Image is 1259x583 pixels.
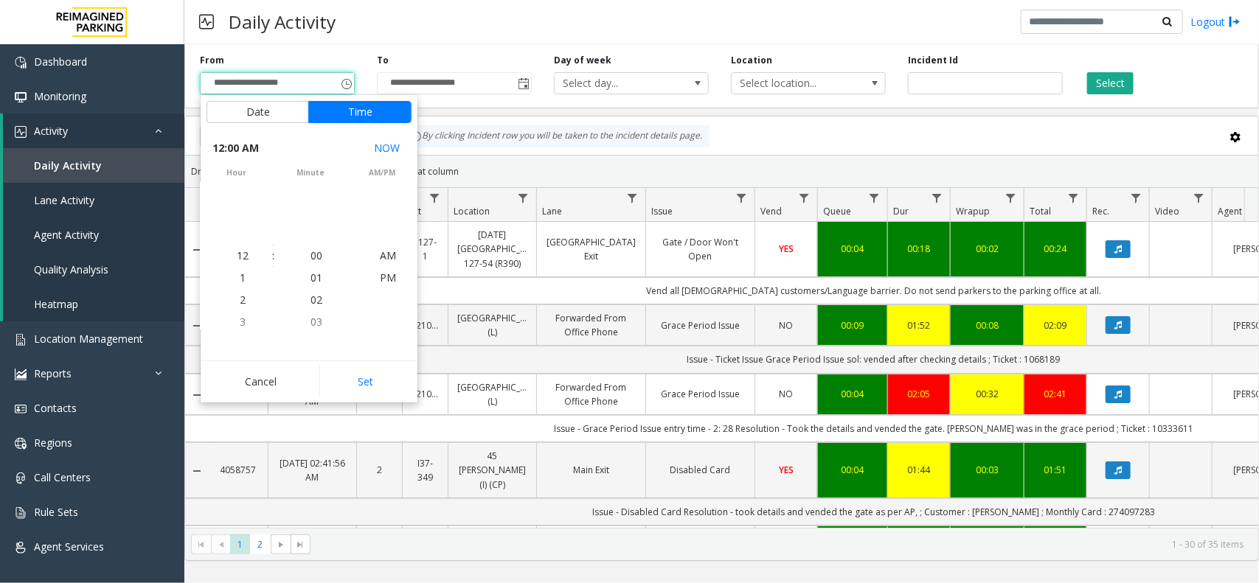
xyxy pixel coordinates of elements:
[311,248,322,262] span: 00
[403,125,710,147] div: By clicking Incident row you will be taken to the incident details page.
[546,380,637,408] a: Forwarded From Office Phone
[960,318,1015,332] a: 00:08
[366,463,393,477] a: 2
[34,262,108,276] span: Quality Analysis
[546,311,637,339] a: Forwarded From Office Phone
[34,297,78,311] span: Heatmap
[277,456,347,484] a: [DATE] 02:41:56 AM
[908,54,958,67] label: Incident Id
[960,463,1015,477] div: 00:03
[1189,188,1209,208] a: Video Filter Menu
[779,464,794,476] span: YES
[554,54,611,67] label: Day of week
[185,389,209,401] a: Collapse Details
[240,270,246,284] span: 1
[237,248,249,262] span: 12
[3,148,184,183] a: Daily Activity
[15,91,27,103] img: 'icon'
[412,235,439,263] a: R127-1
[185,244,209,256] a: Collapse Details
[897,463,941,477] div: 01:44
[3,217,184,252] a: Agent Activity
[380,270,396,284] span: PM
[827,463,878,477] a: 00:04
[185,188,1258,528] div: Data table
[960,387,1015,401] a: 00:32
[1229,14,1241,29] img: logout
[827,318,878,332] a: 00:09
[34,193,94,207] span: Lane Activity
[1064,188,1083,208] a: Total Filter Menu
[34,540,104,554] span: Agent Services
[960,242,1015,256] a: 00:02
[457,449,527,492] a: 45 [PERSON_NAME] (I) (CP)
[655,318,746,332] a: Grace Period Issue
[864,188,884,208] a: Queue Filter Menu
[651,205,673,217] span: Issue
[412,318,439,332] a: L21092801
[3,287,184,321] a: Heatmap
[827,387,878,401] div: 00:04
[34,228,99,242] span: Agent Activity
[311,270,322,284] span: 01
[827,242,878,256] div: 00:04
[272,248,274,263] div: :
[380,248,396,262] span: AM
[15,438,27,450] img: 'icon'
[780,319,794,332] span: NO
[240,293,246,307] span: 2
[34,401,77,415] span: Contacts
[956,205,990,217] span: Wrapup
[199,4,214,40] img: pageIcon
[897,318,941,332] a: 01:52
[1001,188,1021,208] a: Wrapup Filter Menu
[542,205,562,217] span: Lane
[1190,14,1241,29] a: Logout
[1087,72,1134,94] button: Select
[294,539,306,551] span: Go to the last page
[319,538,1244,551] kendo-pager-info: 1 - 30 of 35 items
[240,315,246,329] span: 3
[311,315,322,329] span: 03
[319,366,412,398] button: Set
[1218,205,1242,217] span: Agent
[271,534,291,555] span: Go to the next page
[794,188,814,208] a: Vend Filter Menu
[622,188,642,208] a: Lane Filter Menu
[1033,318,1078,332] a: 02:09
[15,507,27,519] img: 'icon'
[1155,205,1179,217] span: Video
[207,366,315,398] button: Cancel
[897,242,941,256] a: 00:18
[655,463,746,477] a: Disabled Card
[1033,387,1078,401] a: 02:41
[34,470,91,484] span: Call Centers
[34,366,72,380] span: Reports
[1030,205,1051,217] span: Total
[377,54,389,67] label: To
[15,57,27,69] img: 'icon'
[764,242,808,256] a: YES
[1033,463,1078,477] a: 01:51
[221,4,343,40] h3: Daily Activity
[412,387,439,401] a: L21092801
[3,252,184,287] a: Quality Analysis
[731,54,772,67] label: Location
[513,188,533,208] a: Location Filter Menu
[764,463,808,477] a: YES
[823,205,851,217] span: Queue
[15,126,27,138] img: 'icon'
[274,167,346,178] span: minute
[3,114,184,148] a: Activity
[15,334,27,346] img: 'icon'
[201,167,272,178] span: hour
[34,55,87,69] span: Dashboard
[250,534,270,554] span: Page 2
[34,332,143,346] span: Location Management
[732,188,752,208] a: Issue Filter Menu
[927,188,947,208] a: Dur Filter Menu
